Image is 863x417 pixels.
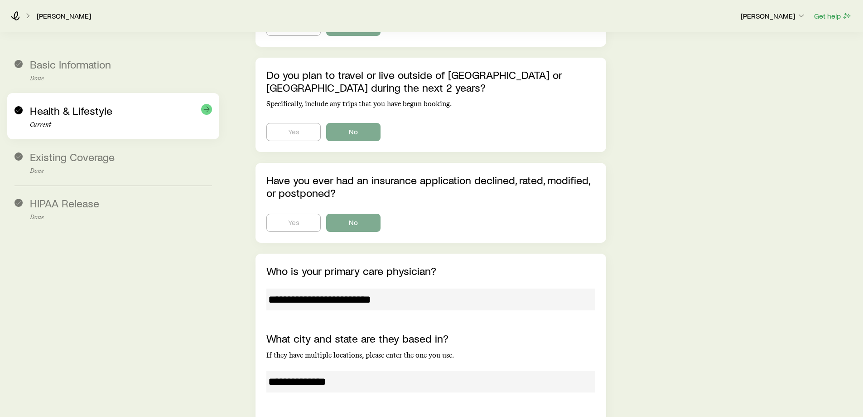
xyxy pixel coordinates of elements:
[266,123,321,141] button: Yes
[266,174,595,199] p: Have you ever had an insurance application declined, rated, modified, or postponed?
[30,104,112,117] span: Health & Lifestyle
[36,12,92,20] a: [PERSON_NAME]
[30,75,212,82] p: Done
[30,121,212,128] p: Current
[266,99,595,108] p: Specifically, include any trips that you have begun booking.
[266,69,595,94] p: Do you plan to travel or live outside of [GEOGRAPHIC_DATA] or [GEOGRAPHIC_DATA] during the next 2...
[266,264,436,277] label: Who is your primary care physician?
[30,167,212,175] p: Done
[30,150,115,163] span: Existing Coverage
[814,11,852,21] button: Get help
[30,58,111,71] span: Basic Information
[266,332,448,345] label: What city and state are they based in?
[30,196,99,210] span: HIPAA Release
[326,214,381,232] button: No
[266,214,321,232] button: Yes
[740,11,806,22] button: [PERSON_NAME]
[266,351,595,360] p: If they have multiple locations, please enter the one you use.
[30,214,212,221] p: Done
[326,123,381,141] button: No
[741,11,806,20] p: [PERSON_NAME]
